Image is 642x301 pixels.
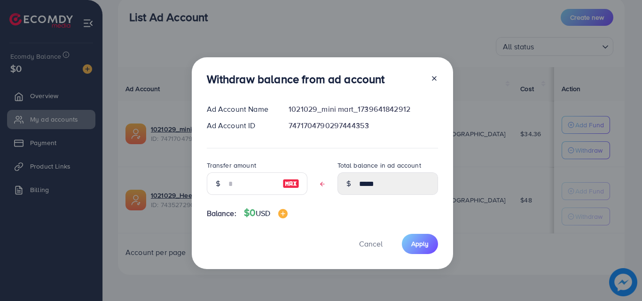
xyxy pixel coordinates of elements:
[337,161,421,170] label: Total balance in ad account
[281,120,445,131] div: 7471704790297444353
[207,161,256,170] label: Transfer amount
[278,209,288,218] img: image
[199,120,282,131] div: Ad Account ID
[402,234,438,254] button: Apply
[359,239,383,249] span: Cancel
[244,207,288,219] h4: $0
[347,234,394,254] button: Cancel
[207,208,236,219] span: Balance:
[207,72,385,86] h3: Withdraw balance from ad account
[282,178,299,189] img: image
[199,104,282,115] div: Ad Account Name
[256,208,270,218] span: USD
[411,239,429,248] span: Apply
[281,104,445,115] div: 1021029_mini mart_1739641842912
